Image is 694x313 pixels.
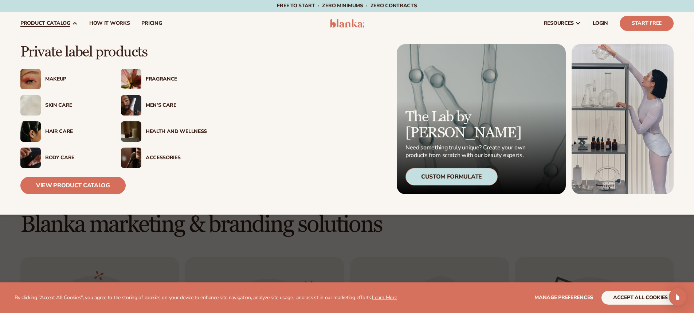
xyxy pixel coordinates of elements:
[45,76,106,82] div: Makeup
[397,44,566,194] a: Microscopic product formula. The Lab by [PERSON_NAME] Need something truly unique? Create your ow...
[330,19,364,28] img: logo
[372,294,397,301] a: Learn More
[83,12,136,35] a: How It Works
[20,121,106,142] a: Female hair pulled back with clips. Hair Care
[45,155,106,161] div: Body Care
[593,20,608,26] span: LOGIN
[534,294,593,301] span: Manage preferences
[146,76,207,82] div: Fragrance
[15,295,397,301] p: By clicking "Accept All Cookies", you agree to the storing of cookies on your device to enhance s...
[587,12,614,35] a: LOGIN
[146,102,207,109] div: Men’s Care
[141,20,162,26] span: pricing
[20,95,106,116] a: Cream moisturizer swatch. Skin Care
[45,129,106,135] div: Hair Care
[121,69,207,89] a: Pink blooming flower. Fragrance
[121,95,141,116] img: Male holding moisturizer bottle.
[20,95,41,116] img: Cream moisturizer swatch.
[534,291,593,305] button: Manage preferences
[15,12,83,35] a: product catalog
[146,155,207,161] div: Accessories
[20,148,106,168] a: Male hand applying moisturizer. Body Care
[136,12,168,35] a: pricing
[146,129,207,135] div: Health And Wellness
[20,20,70,26] span: product catalog
[20,44,207,60] p: Private label products
[601,291,679,305] button: accept all cookies
[20,121,41,142] img: Female hair pulled back with clips.
[121,148,141,168] img: Female with makeup brush.
[544,20,574,26] span: resources
[89,20,130,26] span: How It Works
[121,69,141,89] img: Pink blooming flower.
[121,121,207,142] a: Candles and incense on table. Health And Wellness
[45,102,106,109] div: Skin Care
[405,109,528,141] p: The Lab by [PERSON_NAME]
[572,44,674,194] img: Female in lab with equipment.
[277,2,417,9] span: Free to start · ZERO minimums · ZERO contracts
[405,144,528,159] p: Need something truly unique? Create your own products from scratch with our beauty experts.
[405,168,498,185] div: Custom Formulate
[20,69,106,89] a: Female with glitter eye makeup. Makeup
[20,177,126,194] a: View Product Catalog
[538,12,587,35] a: resources
[121,121,141,142] img: Candles and incense on table.
[669,288,686,306] div: Open Intercom Messenger
[121,148,207,168] a: Female with makeup brush. Accessories
[620,16,674,31] a: Start Free
[121,95,207,116] a: Male holding moisturizer bottle. Men’s Care
[20,69,41,89] img: Female with glitter eye makeup.
[20,148,41,168] img: Male hand applying moisturizer.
